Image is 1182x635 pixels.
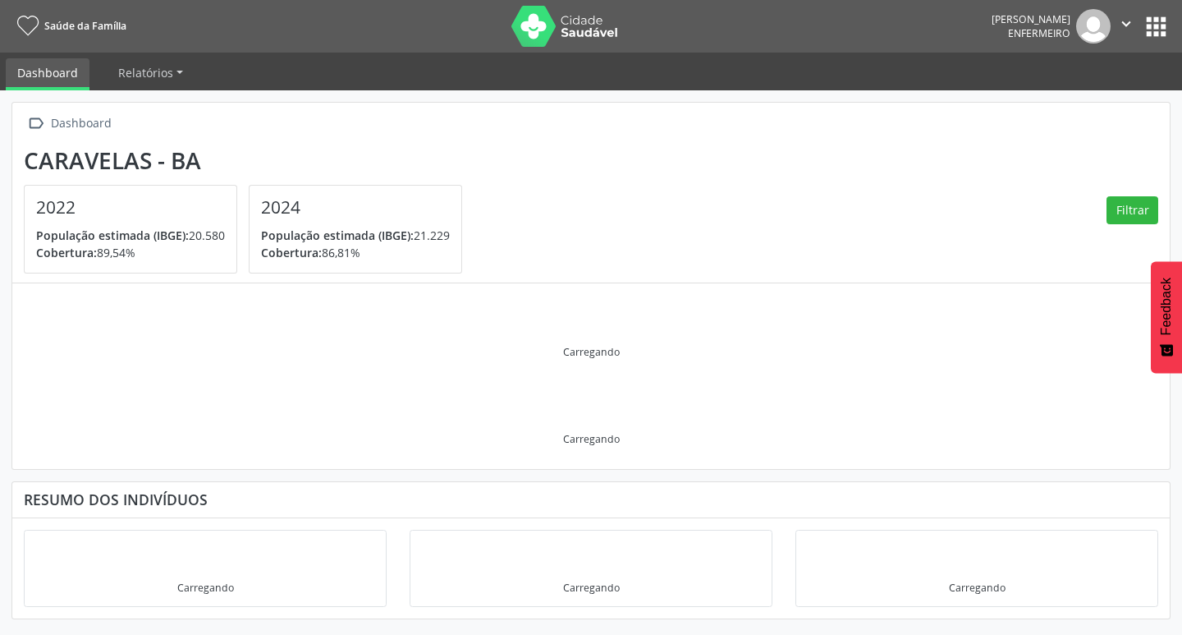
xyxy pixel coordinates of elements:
a:  Dashboard [24,112,114,136]
h4: 2022 [36,197,225,218]
p: 20.580 [36,227,225,244]
span: Cobertura: [36,245,97,260]
div: Carregando [177,581,234,595]
span: Cobertura: [261,245,322,260]
button: apps [1142,12,1171,41]
div: Dashboard [48,112,114,136]
div: Carregando [563,345,620,359]
a: Saúde da Família [11,12,126,39]
div: Caravelas - BA [24,147,474,174]
i:  [24,112,48,136]
div: Carregando [563,432,620,446]
div: Carregando [563,581,620,595]
i:  [1117,15,1135,33]
span: População estimada (IBGE): [261,228,414,243]
p: 21.229 [261,227,450,244]
span: Relatórios [118,65,173,81]
span: Enfermeiro [1008,26,1070,40]
div: [PERSON_NAME] [992,12,1070,26]
div: Carregando [949,581,1006,595]
img: img [1076,9,1111,44]
button: Filtrar [1106,196,1158,224]
button:  [1111,9,1142,44]
span: População estimada (IBGE): [36,228,189,243]
div: Resumo dos indivíduos [24,490,1158,508]
p: 86,81% [261,244,450,261]
a: Relatórios [107,58,195,87]
h4: 2024 [261,197,450,218]
a: Dashboard [6,58,89,90]
p: 89,54% [36,244,225,261]
span: Saúde da Família [44,19,126,33]
button: Feedback - Mostrar pesquisa [1151,261,1182,373]
span: Feedback [1159,278,1174,335]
